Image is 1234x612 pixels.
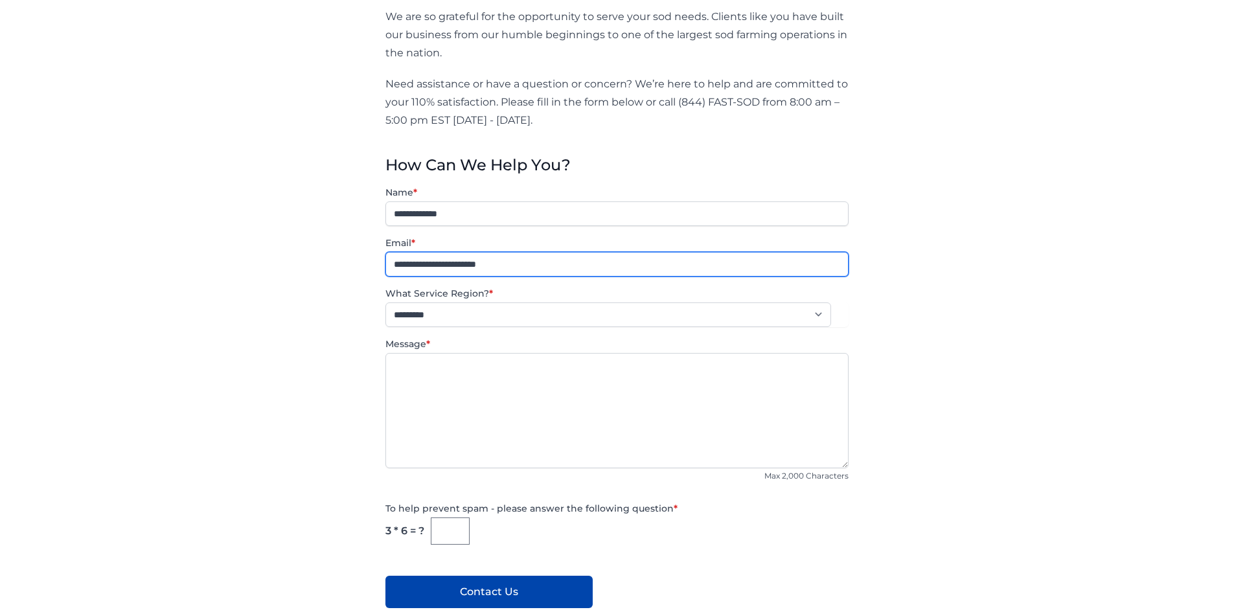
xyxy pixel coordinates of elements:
label: What Service Region? [385,287,849,300]
div: Max 2,000 Characters [385,468,849,481]
label: Message [385,337,849,350]
p: Need assistance or have a question or concern? We’re here to help and are committed to your 110% ... [385,75,849,130]
button: Contact Us [385,576,593,608]
label: Name [385,186,849,199]
label: Email [385,236,849,249]
h3: How Can We Help You? [385,155,849,176]
div: 3 * 6 = ? [385,522,424,540]
label: To help prevent spam - please answer the following question [385,502,849,515]
p: We are so grateful for the opportunity to serve your sod needs. Clients like you have built our b... [385,8,849,62]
